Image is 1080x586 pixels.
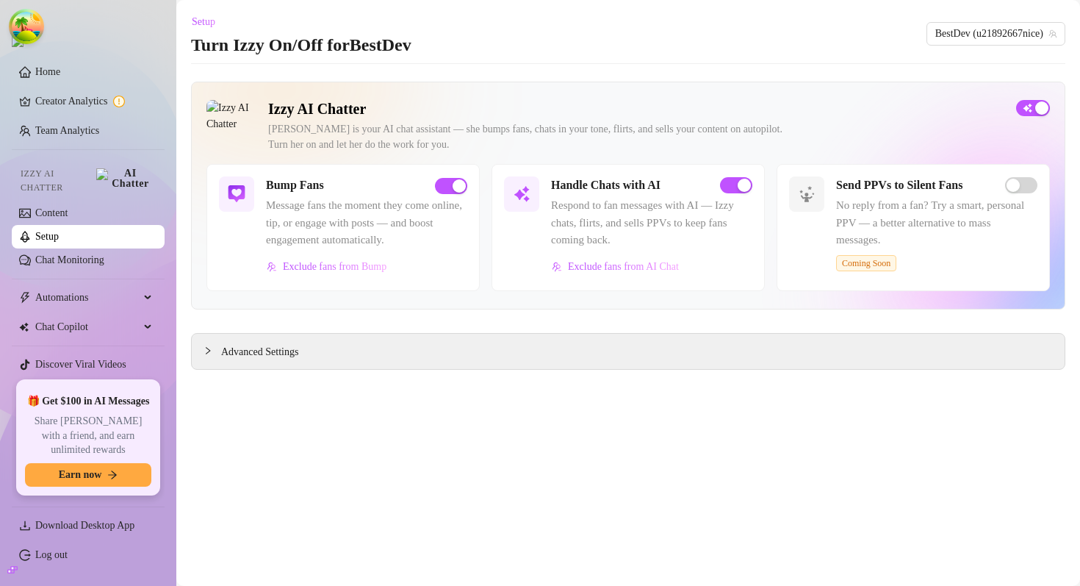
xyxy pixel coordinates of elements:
[283,261,386,273] span: Exclude fans from Bump
[35,125,99,136] a: Team Analytics
[513,185,530,203] img: svg%3e
[35,254,104,265] a: Chat Monitoring
[268,121,1004,152] div: [PERSON_NAME] is your AI chat assistant — she bumps fans, chats in your tone, flirts, and sells y...
[267,262,277,272] img: svg%3e
[191,34,411,57] h3: Turn Izzy On/Off for BestDev
[266,176,324,194] h5: Bump Fans
[21,167,90,195] span: Izzy AI Chatter
[19,322,29,332] img: Chat Copilot
[266,255,387,279] button: Exclude fans from Bump
[35,520,134,531] span: Download Desktop App
[935,23,1056,45] span: BestDev (u21892667nice)
[35,90,153,113] a: Creator Analytics exclamation-circle
[551,197,752,249] span: Respond to fan messages with AI — Izzy chats, flirts, and sells PPVs to keep fans coming back.
[268,100,1004,118] h2: Izzy AI Chatter
[836,176,962,194] h5: Send PPVs to Silent Fans
[798,185,816,203] img: svg%3e
[19,292,31,304] span: thunderbolt
[836,197,1037,249] span: No reply from a fan? Try a smart, personal PPV — a better alternative to mass messages.
[35,359,126,370] a: Discover Viral Videos
[96,168,153,189] img: AI Chatter
[107,470,118,480] span: arrow-right
[12,12,41,41] button: Open Tanstack query devtools
[25,463,151,487] button: Earn nowarrow-right
[568,261,679,273] span: Exclude fans from AI Chat
[1048,29,1057,38] span: team
[192,16,215,28] span: Setup
[191,10,227,34] button: Setup
[35,207,68,218] a: Content
[206,100,256,150] img: Izzy AI Chatter
[7,565,18,575] span: build
[59,469,102,481] span: Earn now
[35,549,68,560] a: Log out
[204,346,212,355] span: collapsed
[35,231,59,242] a: Setup
[266,197,467,249] span: Message fans the moment they come online, tip, or engage with posts — and boost engagement automa...
[836,255,896,271] span: Coming Soon
[35,315,140,339] span: Chat Copilot
[552,262,562,272] img: svg%3e
[221,344,298,360] span: Advanced Settings
[35,286,140,310] span: Automations
[551,255,680,279] button: Exclude fans from AI Chat
[27,394,150,409] span: 🎁 Get $100 in AI Messages
[228,185,245,203] img: svg%3e
[204,343,221,359] div: collapsed
[19,520,31,532] span: download
[35,66,60,77] a: Home
[25,414,151,457] span: Share [PERSON_NAME] with a friend, and earn unlimited rewards
[551,176,660,194] h5: Handle Chats with AI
